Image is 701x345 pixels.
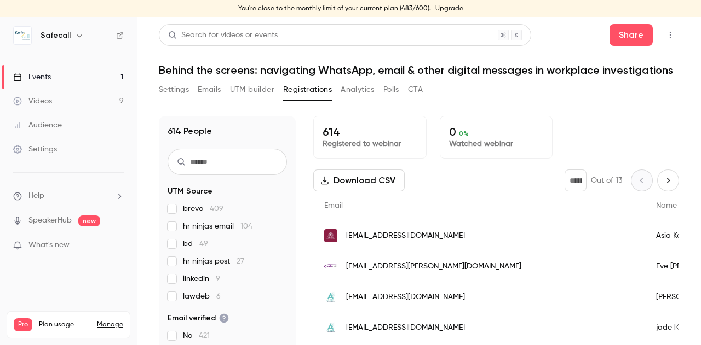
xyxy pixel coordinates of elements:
[168,125,212,138] h1: 614 People
[346,261,521,272] span: [EMAIL_ADDRESS][PERSON_NAME][DOMAIN_NAME]
[183,291,221,302] span: lawdeb
[199,240,208,248] span: 49
[324,321,337,334] img: arden.ac.uk
[183,203,223,214] span: brevo
[323,138,417,149] p: Registered to webinar
[28,239,70,251] span: What's new
[183,330,210,341] span: No
[656,202,677,209] span: Name
[97,320,123,329] a: Manage
[240,223,252,230] span: 104
[230,81,274,98] button: UTM builder
[28,215,72,226] a: SpeakerHub
[324,229,337,242] img: lygonarmshotel.co.uk
[313,169,405,191] button: Download CSV
[324,202,343,209] span: Email
[346,322,465,334] span: [EMAIL_ADDRESS][DOMAIN_NAME]
[449,125,544,138] p: 0
[168,313,229,324] span: Email verified
[383,81,399,98] button: Polls
[183,238,208,249] span: bd
[346,291,465,303] span: [EMAIL_ADDRESS][DOMAIN_NAME]
[78,215,100,226] span: new
[591,175,622,186] p: Out of 13
[324,260,337,273] img: safecall.co.uk
[341,81,375,98] button: Analytics
[198,81,221,98] button: Emails
[216,293,221,300] span: 6
[610,24,653,46] button: Share
[28,190,44,202] span: Help
[449,138,544,149] p: Watched webinar
[168,186,212,197] span: UTM Source
[237,258,244,265] span: 27
[111,241,124,250] iframe: Noticeable Trigger
[14,27,31,44] img: Safecall
[323,125,417,138] p: 614
[13,190,124,202] li: help-dropdown-opener
[183,221,252,232] span: hr ninjas email
[159,81,189,98] button: Settings
[13,96,52,107] div: Videos
[13,144,57,155] div: Settings
[459,130,469,137] span: 0 %
[216,275,220,283] span: 9
[13,72,51,83] div: Events
[168,30,278,41] div: Search for videos or events
[14,318,32,331] span: Pro
[346,230,465,242] span: [EMAIL_ADDRESS][DOMAIN_NAME]
[183,256,244,267] span: hr ninjas post
[210,205,223,213] span: 409
[159,63,679,77] h1: Behind the screens: navigating WhatsApp, email & other digital messages in workplace investigations
[324,290,337,303] img: arden.ac.uk
[408,81,423,98] button: CTA
[41,30,71,41] h6: Safecall
[183,273,220,284] span: linkedin
[13,120,62,131] div: Audience
[199,332,210,340] span: 421
[39,320,90,329] span: Plan usage
[657,169,679,191] button: Next page
[435,4,463,13] a: Upgrade
[283,81,332,98] button: Registrations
